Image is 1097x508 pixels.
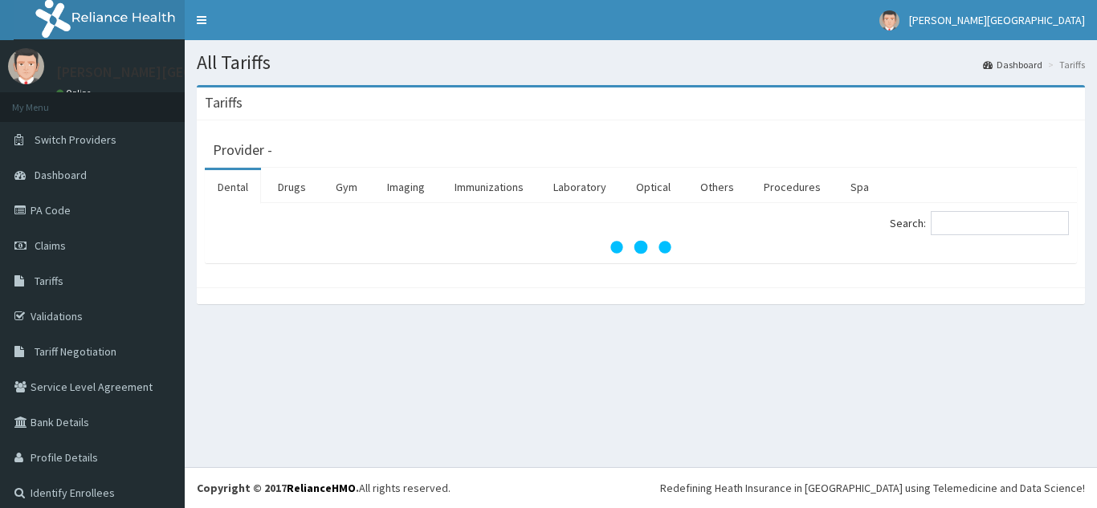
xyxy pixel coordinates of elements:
[56,87,95,99] a: Online
[56,65,294,79] p: [PERSON_NAME][GEOGRAPHIC_DATA]
[35,274,63,288] span: Tariffs
[35,238,66,253] span: Claims
[197,481,359,495] strong: Copyright © 2017 .
[540,170,619,204] a: Laboratory
[8,48,44,84] img: User Image
[185,467,1097,508] footer: All rights reserved.
[983,58,1042,71] a: Dashboard
[323,170,370,204] a: Gym
[35,168,87,182] span: Dashboard
[35,344,116,359] span: Tariff Negotiation
[442,170,536,204] a: Immunizations
[287,481,356,495] a: RelianceHMO
[213,143,272,157] h3: Provider -
[909,13,1085,27] span: [PERSON_NAME][GEOGRAPHIC_DATA]
[838,170,882,204] a: Spa
[265,170,319,204] a: Drugs
[35,132,116,147] span: Switch Providers
[623,170,683,204] a: Optical
[931,211,1069,235] input: Search:
[197,52,1085,73] h1: All Tariffs
[890,211,1069,235] label: Search:
[1044,58,1085,71] li: Tariffs
[374,170,438,204] a: Imaging
[609,215,673,279] svg: audio-loading
[205,96,243,110] h3: Tariffs
[751,170,834,204] a: Procedures
[879,10,899,30] img: User Image
[687,170,747,204] a: Others
[205,170,261,204] a: Dental
[660,480,1085,496] div: Redefining Heath Insurance in [GEOGRAPHIC_DATA] using Telemedicine and Data Science!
